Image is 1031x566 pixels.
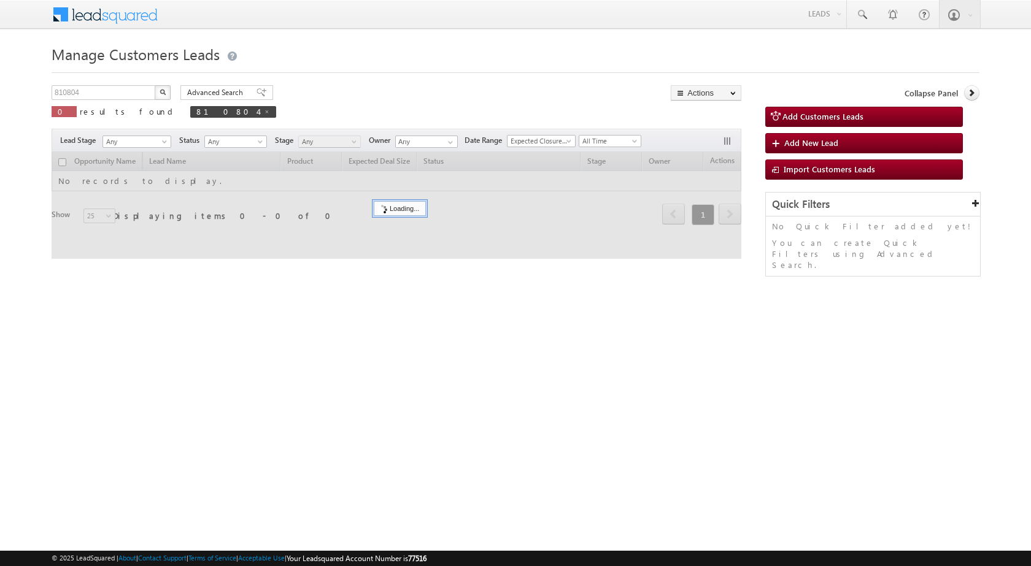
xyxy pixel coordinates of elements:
[187,87,247,98] span: Advanced Search
[138,554,187,562] a: Contact Support
[772,237,974,270] p: You can create Quick Filters using Advanced Search.
[508,136,571,147] span: Expected Closure Date
[103,136,167,147] span: Any
[766,193,980,216] div: Quick Filters
[52,553,427,564] span: © 2025 LeadSquared | | | | |
[205,136,263,147] span: Any
[905,88,958,99] span: Collapse Panel
[275,135,298,146] span: Stage
[238,554,285,562] a: Acceptable Use
[58,106,71,117] span: 0
[784,164,875,174] span: Import Customers Leads
[772,221,974,232] p: No Quick Filter added yet!
[784,137,838,148] span: Add New Lead
[441,136,457,148] a: Show All Items
[204,136,267,148] a: Any
[579,136,638,147] span: All Time
[80,106,177,117] span: results found
[287,554,427,563] span: Your Leadsquared Account Number is
[179,135,204,146] span: Status
[579,135,641,147] a: All Time
[60,135,101,146] span: Lead Stage
[299,136,357,147] span: Any
[395,136,458,148] input: Type to Search
[196,106,258,117] span: 810804
[188,554,236,562] a: Terms of Service
[298,136,361,148] a: Any
[52,44,220,64] span: Manage Customers Leads
[507,135,576,147] a: Expected Closure Date
[782,111,863,121] span: Add Customers Leads
[374,201,426,216] div: Loading...
[465,135,507,146] span: Date Range
[408,554,427,563] span: 77516
[160,89,166,95] img: Search
[102,136,171,148] a: Any
[118,554,136,562] a: About
[369,135,395,146] span: Owner
[671,85,741,101] button: Actions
